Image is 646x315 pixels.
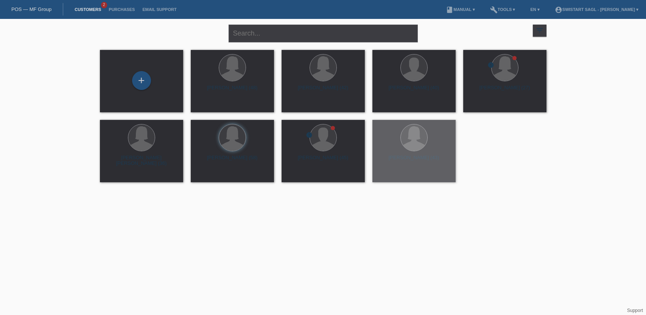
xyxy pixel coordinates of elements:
i: account_circle [555,6,562,14]
a: Email Support [139,7,180,12]
i: error [306,132,313,138]
div: unconfirmed, pending [487,62,494,70]
a: Customers [71,7,105,12]
div: [PERSON_NAME] (43) [378,155,450,167]
div: [PERSON_NAME] (45) [288,155,359,167]
a: bookManual ▾ [442,7,479,12]
a: POS — MF Group [11,6,51,12]
div: [PERSON_NAME] (48) [197,85,268,97]
input: Search... [229,25,418,42]
a: Support [627,308,643,313]
div: [PERSON_NAME] (40) [378,85,450,97]
i: book [446,6,453,14]
a: buildTools ▾ [486,7,519,12]
span: 2 [101,2,107,8]
div: [PERSON_NAME] (55) [469,155,540,167]
a: account_circleSwistart Sagl - [PERSON_NAME] ▾ [551,7,642,12]
div: Returned [306,132,313,140]
i: build [490,6,498,14]
a: Purchases [105,7,139,12]
div: Add customer [132,74,151,87]
a: EN ▾ [527,7,543,12]
div: [PERSON_NAME] [PERSON_NAME] (36) [106,155,177,167]
div: [PERSON_NAME] (58) [197,155,268,167]
div: [PERSON_NAME] (42) [288,85,359,97]
div: [PERSON_NAME] (27) [469,85,540,97]
i: error [487,62,494,68]
i: filter_list [535,26,544,34]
